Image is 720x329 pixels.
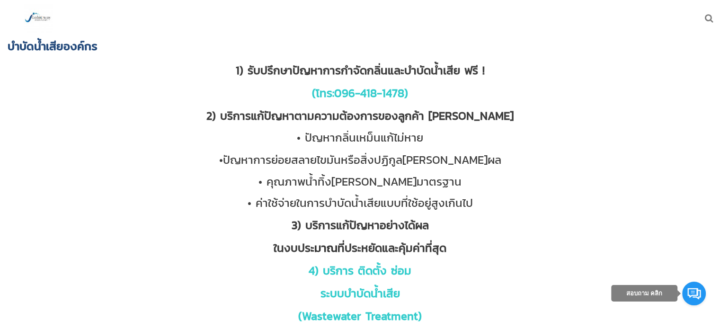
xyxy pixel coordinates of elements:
span: 1) รับปรึกษาปัญหาการกำจัดกลิ่นและบำบัดน้ำเสีย ฟรี ! [236,62,485,79]
span: ะมาณ [311,240,338,256]
span: (โทร: ) [312,85,408,101]
span: 2) บริการแก้ปัญหาตามความต้องการของลูกค้า [PERSON_NAME] [206,107,514,124]
span: • คุณภาพน้ำทิ้ง[PERSON_NAME]มาตรฐาน [258,173,462,190]
span: 3) บริการแก้ปัญหาอย่างได้ผล [292,217,429,233]
span: ระบบบำบัดน้ำเสีย [320,285,400,302]
span: 4) บริการ ติดตั้ง ซ่อม [309,262,411,279]
span: ในงบปร ที่ประหยัดและคุ้มค่าที่สุด [274,240,446,256]
span: • [219,151,223,168]
span: • ค่าใช้จ่ายในการบำบัดน้ำเสียแบบที่ใช้อยู่สูงเกินไป [248,195,473,211]
span: • ปัญหากลิ่นเหม็นแก้ไม่หาย [297,129,423,146]
span: ปัญหาการย่อยสลายไขมัน [223,151,501,168]
span: (Wastewater Treatment) [298,308,422,324]
span: หรือสิ่งปฏิกูล[PERSON_NAME]ผล [341,151,501,168]
span: บําบัดน้ำเสียองค์กร [8,37,98,55]
img: large-1644130236041.jpg [24,4,52,32]
span: สอบถาม คลิก [626,290,663,297]
a: 096-418-1478 [334,85,404,101]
